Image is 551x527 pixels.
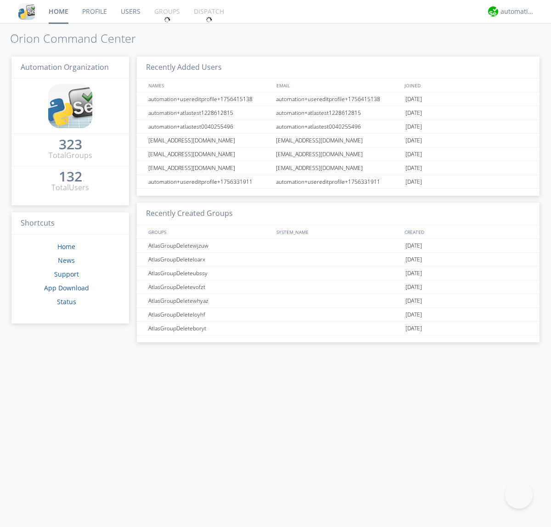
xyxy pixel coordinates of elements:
span: [DATE] [405,120,422,134]
div: 132 [59,172,82,181]
img: cddb5a64eb264b2086981ab96f4c1ba7 [48,84,92,128]
a: AtlasGroupDeletewjzuw[DATE] [137,239,540,253]
span: Automation Organization [21,62,109,72]
img: spin.svg [206,17,212,23]
span: [DATE] [405,106,422,120]
div: AtlasGroupDeletewhyaz [146,294,273,307]
span: [DATE] [405,266,422,280]
div: [EMAIL_ADDRESS][DOMAIN_NAME] [146,134,273,147]
iframe: Toggle Customer Support [505,481,533,509]
span: [DATE] [405,239,422,253]
div: AtlasGroupDeleteloarx [146,253,273,266]
a: [EMAIL_ADDRESS][DOMAIN_NAME][EMAIL_ADDRESS][DOMAIN_NAME][DATE] [137,134,540,147]
div: 323 [59,140,82,149]
h3: Recently Added Users [137,57,540,79]
a: App Download [44,283,89,292]
a: automation+usereditprofile+1756331911automation+usereditprofile+1756331911[DATE] [137,175,540,189]
a: 323 [59,140,82,150]
img: d2d01cd9b4174d08988066c6d424eccd [488,6,498,17]
a: 132 [59,172,82,182]
div: AtlasGroupDeleteubssy [146,266,273,280]
div: AtlasGroupDeletewjzuw [146,239,273,252]
span: [DATE] [405,308,422,322]
span: [DATE] [405,322,422,335]
div: CREATED [402,225,531,238]
div: AtlasGroupDeletevofzt [146,280,273,294]
a: automation+usereditprofile+1756415138automation+usereditprofile+1756415138[DATE] [137,92,540,106]
div: GROUPS [146,225,272,238]
div: automation+atlas [500,7,535,16]
span: [DATE] [405,92,422,106]
div: Total Users [51,182,89,193]
div: JOINED [402,79,531,92]
a: AtlasGroupDeletevofzt[DATE] [137,280,540,294]
div: [EMAIL_ADDRESS][DOMAIN_NAME] [274,134,403,147]
span: [DATE] [405,161,422,175]
div: AtlasGroupDeleteloyhf [146,308,273,321]
div: AtlasGroupDeleteboryt [146,322,273,335]
a: AtlasGroupDeleteloyhf[DATE] [137,308,540,322]
div: EMAIL [274,79,402,92]
div: [EMAIL_ADDRESS][DOMAIN_NAME] [274,161,403,175]
span: [DATE] [405,294,422,308]
span: [DATE] [405,134,422,147]
a: Home [57,242,75,251]
h3: Shortcuts [11,212,129,235]
div: automation+atlastest0040255496 [146,120,273,133]
div: automation+usereditprofile+1756415138 [274,92,403,106]
span: [DATE] [405,253,422,266]
span: [DATE] [405,147,422,161]
div: automation+usereditprofile+1756415138 [146,92,273,106]
div: automation+usereditprofile+1756331911 [146,175,273,188]
span: [DATE] [405,280,422,294]
div: automation+atlastest1228612815 [274,106,403,119]
a: Status [57,297,76,306]
div: automation+usereditprofile+1756331911 [274,175,403,188]
div: [EMAIL_ADDRESS][DOMAIN_NAME] [274,147,403,161]
a: automation+atlastest0040255496automation+atlastest0040255496[DATE] [137,120,540,134]
span: [DATE] [405,175,422,189]
a: AtlasGroupDeleteboryt[DATE] [137,322,540,335]
div: [EMAIL_ADDRESS][DOMAIN_NAME] [146,161,273,175]
h3: Recently Created Groups [137,203,540,225]
div: SYSTEM_NAME [274,225,402,238]
a: AtlasGroupDeletewhyaz[DATE] [137,294,540,308]
div: automation+atlastest1228612815 [146,106,273,119]
div: automation+atlastest0040255496 [274,120,403,133]
a: AtlasGroupDeleteloarx[DATE] [137,253,540,266]
a: [EMAIL_ADDRESS][DOMAIN_NAME][EMAIL_ADDRESS][DOMAIN_NAME][DATE] [137,161,540,175]
a: Support [54,270,79,278]
a: News [58,256,75,265]
a: AtlasGroupDeleteubssy[DATE] [137,266,540,280]
a: [EMAIL_ADDRESS][DOMAIN_NAME][EMAIL_ADDRESS][DOMAIN_NAME][DATE] [137,147,540,161]
img: cddb5a64eb264b2086981ab96f4c1ba7 [18,3,35,20]
img: spin.svg [164,17,170,23]
div: Total Groups [49,150,92,161]
a: automation+atlastest1228612815automation+atlastest1228612815[DATE] [137,106,540,120]
div: NAMES [146,79,272,92]
div: [EMAIL_ADDRESS][DOMAIN_NAME] [146,147,273,161]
